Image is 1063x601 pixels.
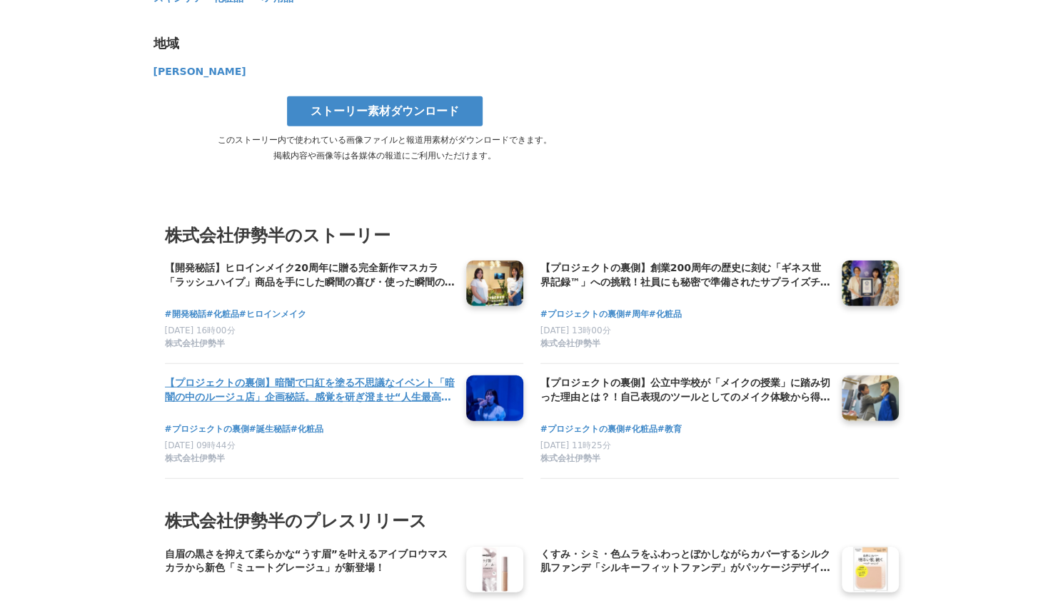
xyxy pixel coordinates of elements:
a: #化粧品 [291,423,323,436]
a: くすみ・シミ・色ムラをふわっとぼかしながらカバーするシルク肌ファンデ「シルキーフィットファンデ」がパッケージデザインをリニューアル！ [540,547,830,577]
a: 【プロジェクトの裏側】公立中学校が「メイクの授業」に踏み切った理由とは？！自己表現のツールとしてのメイク体験から得る“本質に迫る深い学び” [540,375,830,405]
span: [DATE] 09時44分 [165,440,236,450]
span: 株式会社伊勢半 [540,453,600,465]
a: #周年 [625,308,649,321]
a: 【プロジェクトの裏側】創業200周年の歴史に刻む「ギネス世界記録™」への挑戦！社員にも秘密で準備されたサプライズチャレンジの舞台裏 [540,261,830,291]
h4: くすみ・シミ・色ムラをふわっとぼかしながらカバーするシルク肌ファンデ「シルキーフィットファンデ」がパッケージデザインをリニューアル！ [540,547,830,576]
a: #化粧品 [649,308,682,321]
a: #ヒロインメイク [239,308,306,321]
a: #教育 [658,423,682,436]
a: #プロジェクトの裏側 [165,423,249,436]
a: 【プロジェクトの裏側】暗闇で口紅を塗る不思議なイベント「暗闇の中のルージュ店」企画秘話。感覚を研ぎ澄ませ“人生最高のひと塗り※”を提供 [165,375,455,405]
a: ストーリー素材ダウンロード [287,96,483,126]
p: このストーリー内で使われている画像ファイルと報道用素材がダウンロードできます。 掲載内容や画像等は各媒体の報道にご利用いただけます。 [153,132,616,163]
span: [DATE] 16時00分 [165,325,236,335]
a: [PERSON_NAME] [153,69,246,76]
h2: 株式会社伊勢半のプレスリリース [165,507,899,535]
a: 株式会社伊勢半 [165,453,455,467]
h4: 自眉の黒さを抑えて柔らかな“うす眉”を叶えるアイブロウマスカラから新色「ミュートグレージュ」が新登場！ [165,547,455,576]
a: 株式会社伊勢半 [540,453,830,467]
span: 株式会社伊勢半 [165,453,225,465]
a: #プロジェクトの裏側 [540,308,625,321]
div: 地域 [153,35,610,52]
a: #プロジェクトの裏側 [540,423,625,436]
a: #開発秘話 [165,308,206,321]
a: 株式会社伊勢半 [165,338,455,352]
a: #誕生秘話 [249,423,291,436]
span: 株式会社伊勢半 [165,338,225,350]
a: #化粧品 [625,423,658,436]
a: 株式会社伊勢半 [540,338,830,352]
span: [DATE] 11時25分 [540,440,611,450]
a: 【開発秘話】ヒロインメイク20周年に贈る完全新作マスカラ「ラッシュハイプ」商品を手にした瞬間の喜び・使った瞬間の驚きを届ける道のり [165,261,455,291]
span: 株式会社伊勢半 [540,338,600,350]
h3: 株式会社伊勢半のストーリー [165,222,899,249]
a: 自眉の黒さを抑えて柔らかな“うす眉”を叶えるアイブロウマスカラから新色「ミュートグレージュ」が新登場！ [165,547,455,577]
span: [DATE] 13時00分 [540,325,611,335]
a: #化粧品 [206,308,239,321]
span: [PERSON_NAME] [153,66,246,77]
